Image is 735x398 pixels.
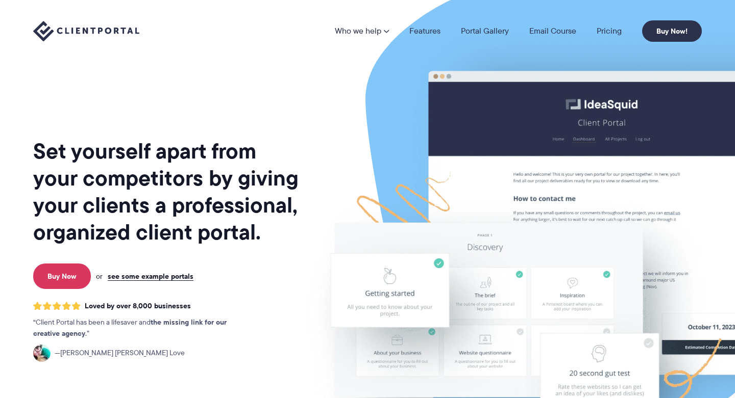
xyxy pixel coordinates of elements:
h1: Set yourself apart from your competitors by giving your clients a professional, organized client ... [33,138,301,246]
span: Loved by over 8,000 businesses [85,302,191,310]
a: Pricing [597,27,622,35]
span: [PERSON_NAME] [PERSON_NAME] Love [55,348,185,359]
span: or [96,272,103,281]
p: Client Portal has been a lifesaver and . [33,317,248,339]
a: Email Course [529,27,576,35]
a: Features [409,27,440,35]
a: see some example portals [108,272,193,281]
a: Buy Now! [642,20,702,42]
a: Portal Gallery [461,27,509,35]
strong: the missing link for our creative agency [33,316,227,339]
a: Who we help [335,27,389,35]
a: Buy Now [33,263,91,289]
